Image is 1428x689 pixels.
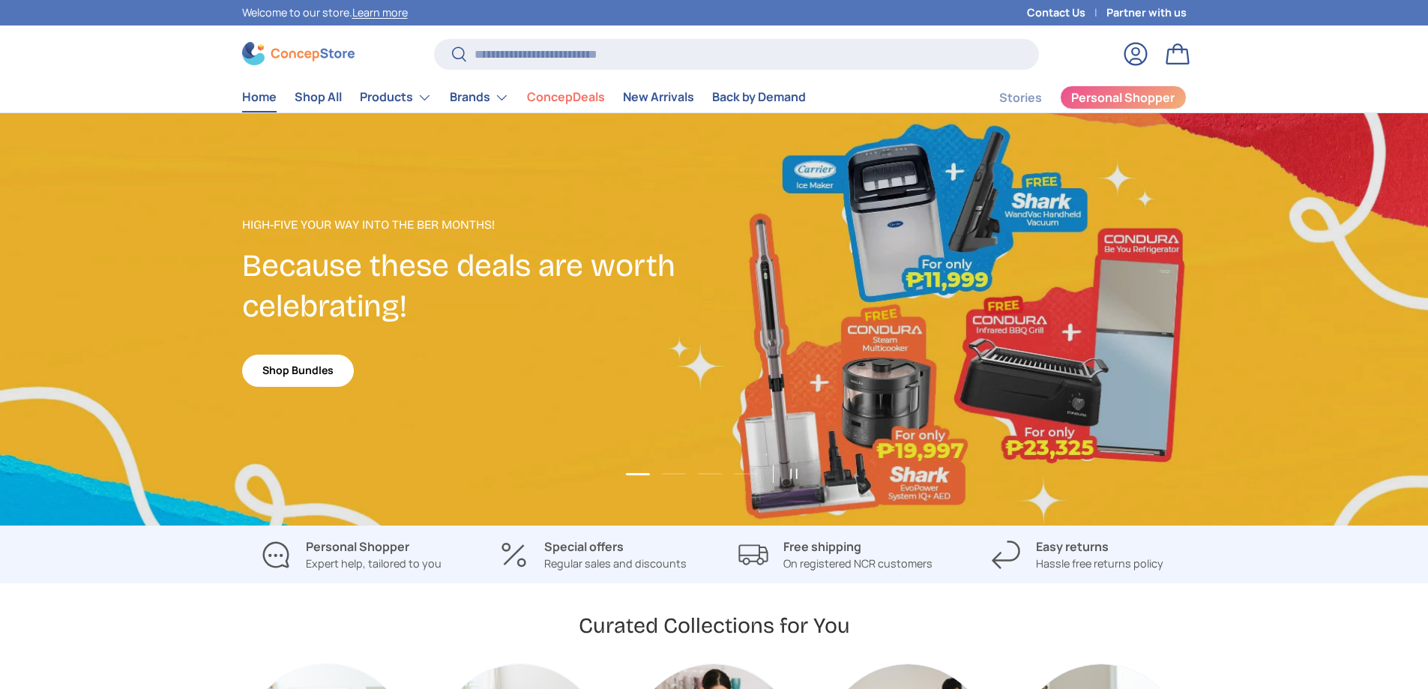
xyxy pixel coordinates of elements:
summary: Brands [441,82,518,112]
summary: Products [351,82,441,112]
a: Free shipping On registered NCR customers [726,538,945,572]
h2: Because these deals are worth celebrating! [242,246,714,327]
a: Partner with us [1106,4,1187,21]
a: Special offers Regular sales and discounts [484,538,702,572]
span: Personal Shopper [1071,91,1175,103]
a: Brands [450,82,509,112]
a: Easy returns Hassle free returns policy [968,538,1187,572]
a: New Arrivals [623,82,694,112]
strong: Easy returns [1036,538,1109,555]
a: Learn more [352,5,408,19]
strong: Special offers [544,538,624,555]
a: Stories [999,83,1042,112]
nav: Secondary [963,82,1187,112]
a: Shop All [295,82,342,112]
a: Products [360,82,432,112]
strong: Personal Shopper [306,538,409,555]
p: On registered NCR customers [783,556,933,572]
img: ConcepStore [242,42,355,65]
p: High-Five Your Way Into the Ber Months! [242,216,714,234]
a: Personal Shopper [1060,85,1187,109]
a: Back by Demand [712,82,806,112]
nav: Primary [242,82,806,112]
p: Regular sales and discounts [544,556,687,572]
p: Welcome to our store. [242,4,408,21]
a: Personal Shopper Expert help, tailored to you [242,538,460,572]
a: ConcepDeals [527,82,605,112]
a: Home [242,82,277,112]
a: Contact Us [1027,4,1106,21]
strong: Free shipping [783,538,861,555]
a: Shop Bundles [242,355,354,387]
h2: Curated Collections for You [579,612,850,640]
p: Hassle free returns policy [1036,556,1163,572]
p: Expert help, tailored to you [306,556,442,572]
